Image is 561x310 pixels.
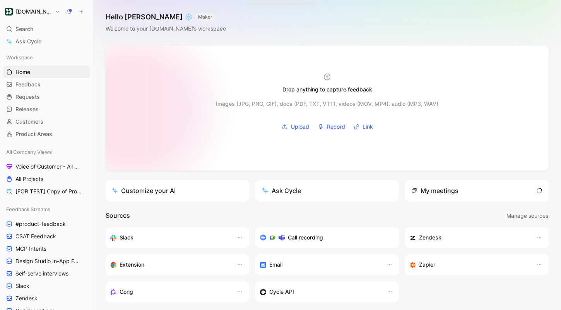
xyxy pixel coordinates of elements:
[6,148,52,156] span: All Company Views
[3,280,90,292] a: Slack
[363,122,373,131] span: Link
[15,257,80,265] span: Design Studio In-App Feedback
[410,233,529,242] div: Sync customers and create docs
[279,121,312,133] button: Upload
[3,116,90,127] a: Customers
[327,122,345,131] span: Record
[15,220,66,228] span: #product-feedback
[288,233,323,242] h3: Call recording
[506,211,548,220] span: Manage sources
[3,173,90,185] a: All Projects
[15,93,40,101] span: Requests
[3,146,90,158] div: All Company Views
[260,233,388,242] div: Record & transcribe meetings from Zoom, Meet & Teams.
[3,268,90,279] a: Self-serve interviews
[255,180,399,201] button: Ask Cycle
[110,233,229,242] div: Sync your customers, send feedback and get updates in Slack
[216,99,438,108] div: Images (JPG, PNG, GIF), docs (PDF, TXT, VTT), videos (MOV, MP4), audio (MP3, WAV)
[106,211,130,221] h2: Sources
[3,231,90,242] a: CSAT Feedback
[110,260,229,269] div: Capture feedback from anywhere on the web
[15,130,52,138] span: Product Areas
[106,24,226,33] div: Welcome to your [DOMAIN_NAME]’s workspace
[120,260,144,269] h3: Extension
[3,36,90,47] a: Ask Cycle
[419,260,435,269] h3: Zapier
[3,293,90,304] a: Zendesk
[15,188,82,195] span: [FOR TEST] Copy of Projects for Discovery
[3,79,90,90] a: Feedback
[269,260,282,269] h3: Email
[15,282,29,290] span: Slack
[3,103,90,115] a: Releases
[120,233,133,242] h3: Slack
[351,121,376,133] button: Link
[3,91,90,103] a: Requests
[411,186,458,195] div: My meetings
[15,118,43,126] span: Customers
[110,287,229,296] div: Capture feedback from your incoming calls
[3,52,90,63] div: Workspace
[16,8,52,15] h1: [DOMAIN_NAME]
[506,211,549,221] button: Manage sources
[15,24,33,34] span: Search
[3,6,62,17] button: Customer.io[DOMAIN_NAME]
[6,205,50,213] span: Feedback Streams
[15,175,43,183] span: All Projects
[410,260,529,269] div: Capture feedback from thousands of sources with Zapier (survey results, recordings, sheets, etc).
[315,121,348,133] button: Record
[5,8,13,15] img: Customer.io
[15,270,68,277] span: Self-serve interviews
[196,13,215,21] button: MAKER
[15,37,41,46] span: Ask Cycle
[260,260,379,269] div: Forward emails to your feedback inbox
[15,294,38,302] span: Zendesk
[120,287,133,296] h3: Gong
[3,186,90,197] a: [FOR TEST] Copy of Projects for Discovery
[269,287,294,296] h3: Cycle API
[106,12,226,22] h1: Hello [PERSON_NAME] ❄️
[3,23,90,35] div: Search
[15,163,80,170] span: Voice of Customer - All Areas
[15,68,30,76] span: Home
[3,66,90,78] a: Home
[15,245,46,253] span: MCP Intents
[15,232,56,240] span: CSAT Feedback
[106,180,249,201] a: Customize your AI
[419,233,441,242] h3: Zendesk
[3,161,90,172] a: Voice of Customer - All Areas
[3,243,90,255] a: MCP Intents
[3,255,90,267] a: Design Studio In-App Feedback
[112,186,176,195] div: Customize your AI
[3,218,90,230] a: #product-feedback
[3,128,90,140] a: Product Areas
[15,105,39,113] span: Releases
[260,287,379,296] div: Sync customers & send feedback from custom sources. Get inspired by our favorite use case
[6,53,33,61] span: Workspace
[291,122,309,131] span: Upload
[3,146,90,197] div: All Company ViewsVoice of Customer - All AreasAll Projects[FOR TEST] Copy of Projects for Discovery
[15,81,41,88] span: Feedback
[3,203,90,215] div: Feedback Streams
[262,186,301,195] div: Ask Cycle
[282,85,372,94] div: Drop anything to capture feedback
